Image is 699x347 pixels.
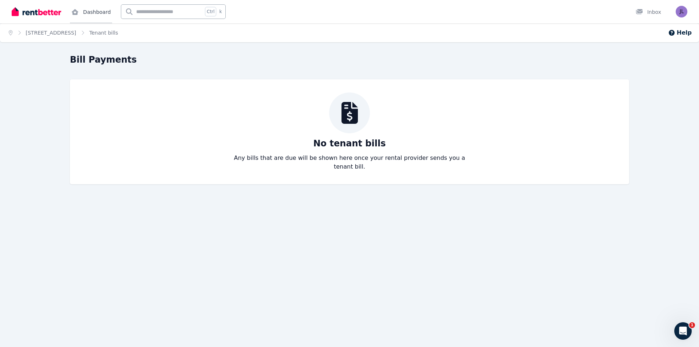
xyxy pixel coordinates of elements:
[219,9,222,15] span: k
[26,30,76,36] a: [STREET_ADDRESS]
[227,154,472,171] p: Any bills that are due will be shown here once your rental provider sends you a tenant bill.
[12,6,61,17] img: RentBetter
[674,322,692,340] iframe: Intercom live chat
[205,7,216,16] span: Ctrl
[70,54,137,66] h1: Bill Payments
[636,8,661,16] div: Inbox
[313,138,386,149] p: No tenant bills
[676,6,687,17] img: Jack Lewis
[668,28,692,37] button: Help
[689,322,695,328] span: 1
[89,29,118,36] span: Tenant bills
